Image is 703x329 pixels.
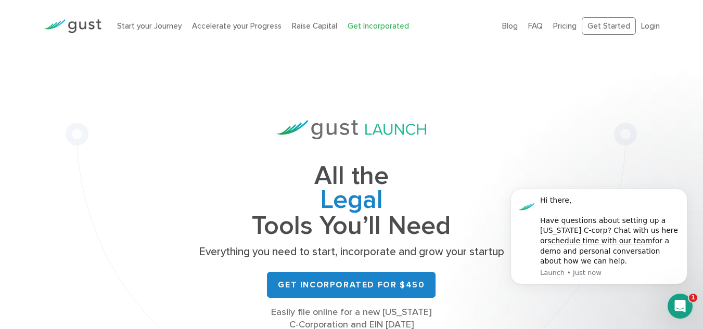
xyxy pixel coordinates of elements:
[276,120,426,139] img: Gust Launch Logo
[516,208,703,329] iframe: Chat Widget
[195,245,507,259] p: Everything you need to start, incorporate and grow your startup
[582,17,636,35] a: Get Started
[553,21,577,31] a: Pricing
[348,21,409,31] a: Get Incorporated
[267,272,436,298] a: Get Incorporated for $450
[192,21,282,31] a: Accelerate your Progress
[641,21,660,31] a: Login
[117,21,182,31] a: Start your Journey
[43,19,101,33] img: Gust Logo
[495,173,703,301] iframe: Intercom notifications message
[528,21,543,31] a: FAQ
[195,164,507,238] h1: All the Tools You’ll Need
[195,188,507,214] span: Legal
[292,21,337,31] a: Raise Capital
[502,21,518,31] a: Blog
[516,208,703,329] div: Widget de chat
